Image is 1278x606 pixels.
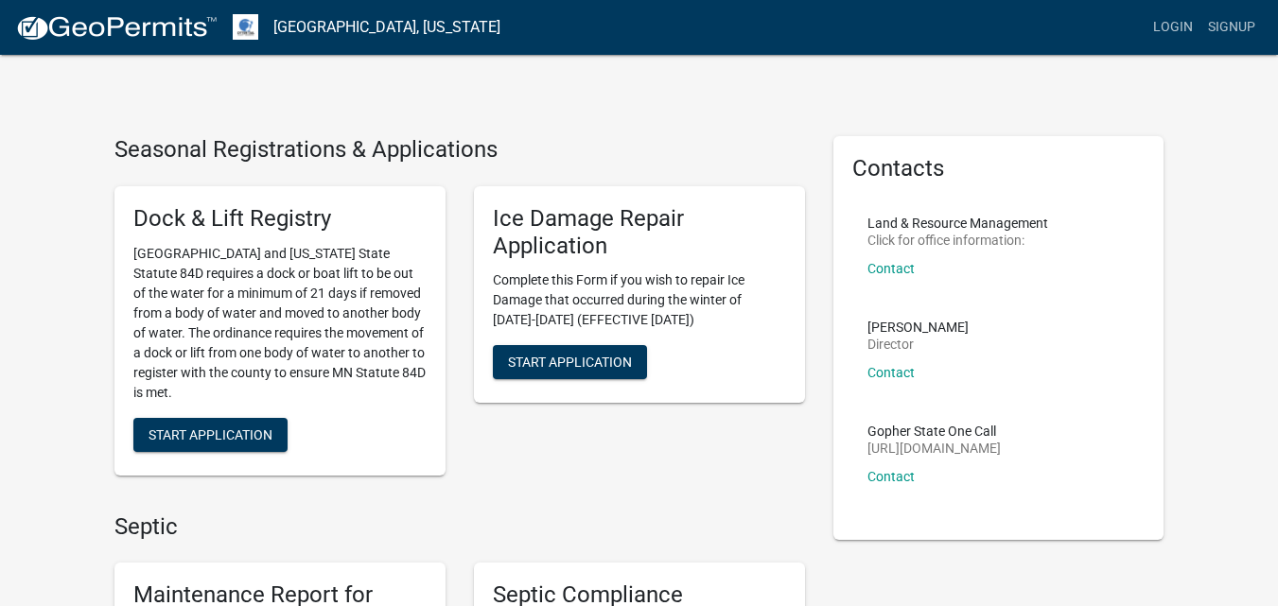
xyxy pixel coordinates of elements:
[867,216,1048,230] p: Land & Resource Management
[133,418,288,452] button: Start Application
[133,205,427,233] h5: Dock & Lift Registry
[114,513,805,541] h4: Septic
[1200,9,1263,45] a: Signup
[493,345,647,379] button: Start Application
[508,355,632,370] span: Start Application
[867,442,1001,455] p: [URL][DOMAIN_NAME]
[133,244,427,403] p: [GEOGRAPHIC_DATA] and [US_STATE] State Statute 84D requires a dock or boat lift to be out of the ...
[852,155,1146,182] h5: Contacts
[867,261,915,276] a: Contact
[149,426,272,442] span: Start Application
[493,270,786,330] p: Complete this Form if you wish to repair Ice Damage that occurred during the winter of [DATE]-[DA...
[273,11,500,43] a: [GEOGRAPHIC_DATA], [US_STATE]
[114,136,805,164] h4: Seasonal Registrations & Applications
[867,320,969,334] p: [PERSON_NAME]
[1146,9,1200,45] a: Login
[867,424,1001,438] p: Gopher State One Call
[867,365,915,380] a: Contact
[867,469,915,484] a: Contact
[867,234,1048,247] p: Click for office information:
[867,338,969,351] p: Director
[233,14,258,40] img: Otter Tail County, Minnesota
[493,205,786,260] h5: Ice Damage Repair Application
